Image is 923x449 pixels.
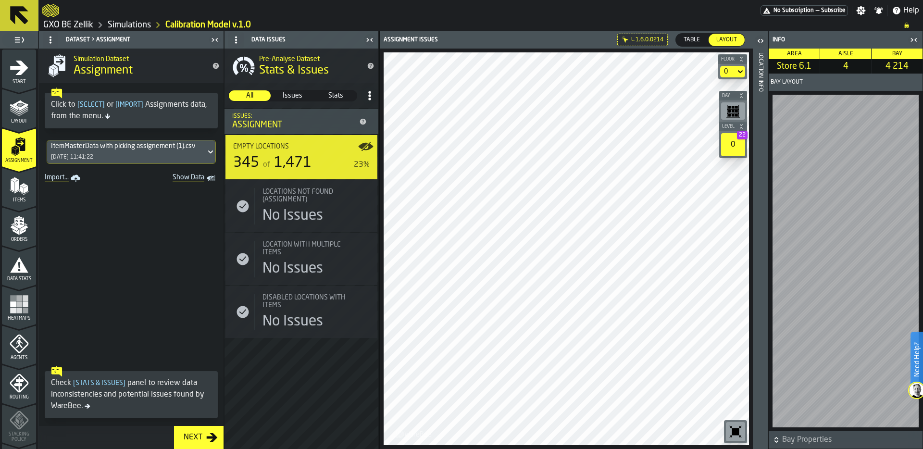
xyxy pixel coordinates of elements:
[71,380,127,387] span: Stats & Issues
[2,286,36,324] li: menu Heatmaps
[769,31,923,49] header: Info
[314,90,357,101] label: button-switch-multi-Stats
[720,124,736,129] span: Level
[233,143,289,150] span: Empty locations
[380,31,753,49] header: Assignment issues
[113,101,145,108] span: Import
[712,36,741,44] span: Layout
[74,63,133,78] span: Assignment
[769,431,923,449] button: button-
[225,233,377,285] div: stat-Location with multiple Items
[74,53,204,63] h2: Sub Title
[271,90,314,101] label: button-switch-multi-Issues
[42,19,919,31] nav: Breadcrumb
[754,33,767,50] label: button-toggle-Open
[41,172,86,185] a: link-to-/wh/i/5fa160b1-7992-442a-9057-4226e3d2ae6d/import/assignment/
[225,286,377,338] div: stat-Disabled locations with Items
[225,49,378,83] div: title-Stats & Issues
[42,2,59,19] a: logo-header
[761,5,848,16] a: link-to-/wh/i/5fa160b1-7992-442a-9057-4226e3d2ae6d/pricing/
[787,51,802,57] span: Area
[262,294,358,309] span: Disabled locations with Items
[315,91,356,100] span: Stats
[2,247,36,285] li: menu Data Stats
[888,5,923,16] label: button-toggle-Help
[229,90,271,101] div: thumb
[2,365,36,403] li: menu Routing
[259,63,329,78] span: Stats & Issues
[721,133,745,156] div: 0
[720,93,736,99] span: Bay
[174,426,224,449] button: button-Next
[262,188,358,203] span: Locations not found (Assignment)
[757,50,764,447] div: Location Info
[233,143,370,150] div: Title
[870,6,887,15] label: button-toggle-Notifications
[2,325,36,364] li: menu Agents
[39,49,224,83] div: title-Assignment
[724,420,747,443] div: button-toolbar-undefined
[262,241,370,256] div: Title
[233,154,259,172] div: 345
[262,260,323,277] div: No Issues
[115,101,118,108] span: [
[2,79,36,85] span: Start
[274,156,312,170] span: 1,471
[719,91,747,100] button: button-
[2,237,36,242] span: Orders
[720,66,745,77] div: DropdownMenuValue-default-floor
[108,20,151,30] a: link-to-/wh/i/5fa160b1-7992-442a-9057-4226e3d2ae6d
[225,135,377,179] div: stat-Empty locations
[708,33,745,47] label: button-switch-multi-Layout
[782,434,921,446] span: Bay Properties
[358,135,374,179] label: button-toggle-Show on Map
[262,188,358,203] div: Title
[2,158,36,163] span: Assignment
[232,120,355,130] div: Assignment
[141,101,143,108] span: ]
[75,101,107,108] span: Select
[852,6,870,15] label: button-toggle-Settings
[622,36,629,44] div: Hide filter
[135,172,222,185] a: toggle-dataset-table-Show Data
[228,90,271,101] label: button-switch-multi-All
[724,68,732,75] div: DropdownMenuValue-default-floor
[2,128,36,167] li: menu Assignment
[315,90,357,101] div: thumb
[2,89,36,127] li: menu Layout
[232,113,355,120] div: Issues:
[363,34,376,46] label: button-toggle-Close me
[771,61,818,72] span: Store 6.1
[229,91,270,100] span: All
[102,101,105,108] span: ]
[2,168,36,206] li: menu Items
[719,100,747,122] div: button-toolbar-undefined
[773,7,814,14] span: No Subscription
[718,54,747,64] button: button-
[51,154,93,161] div: [DATE] 11:41:22
[263,161,270,169] span: of
[2,119,36,124] span: Layout
[382,37,567,43] div: Assignment issues
[2,316,36,321] span: Heatmaps
[2,276,36,282] span: Data Stats
[631,37,635,42] div: L.
[41,32,208,48] div: Dataset > Assignment
[873,61,921,72] span: 4 214
[816,7,819,14] span: —
[719,131,747,158] div: button-toolbar-undefined
[737,131,748,139] span: 22
[225,180,377,232] div: stat-Locations not found (Assignment)
[262,294,358,309] div: Title
[51,142,202,150] div: DropdownMenuValue-a47d5f4a-2ef9-4b04-b92b-0d095340439a
[680,36,704,44] span: Table
[2,432,36,442] span: Stacking Policy
[262,294,370,309] div: Title
[719,122,747,131] button: button-
[208,34,222,46] label: button-toggle-Close me
[165,20,251,30] a: link-to-/wh/i/5fa160b1-7992-442a-9057-4226e3d2ae6d/simulations/2f44c98c-651a-434e-b71f-305f62cbbd73
[676,34,708,46] div: thumb
[77,101,80,108] span: [
[226,32,363,48] div: Data Issues
[51,99,212,122] div: Click to or Assignments data, from the menu.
